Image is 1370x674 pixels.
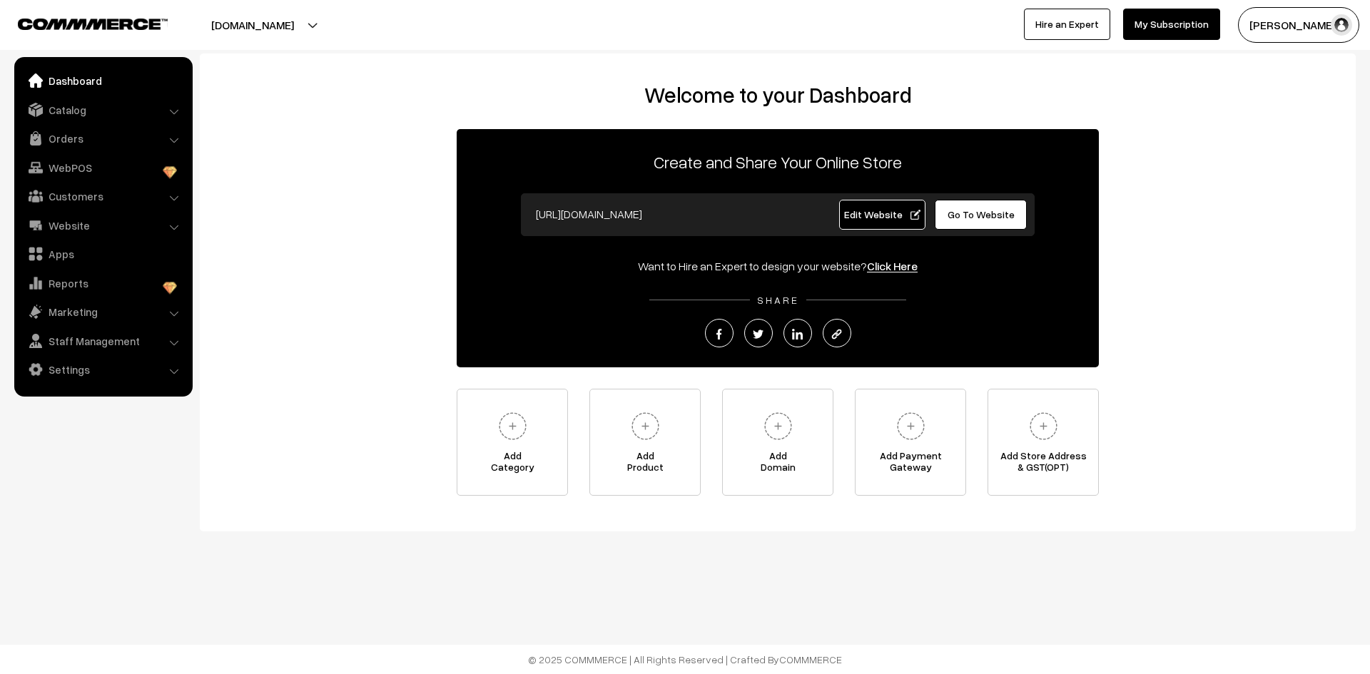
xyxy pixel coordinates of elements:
a: COMMMERCE [779,653,842,665]
a: Click Here [867,259,918,273]
a: My Subscription [1123,9,1220,40]
a: COMMMERCE [18,14,143,31]
a: Catalog [18,97,188,123]
a: Reports [18,270,188,296]
span: Add Store Address & GST(OPT) [988,450,1098,479]
img: COMMMERCE [18,19,168,29]
a: Hire an Expert [1024,9,1110,40]
a: Customers [18,183,188,209]
span: SHARE [750,294,806,306]
span: Add Category [457,450,567,479]
a: Add PaymentGateway [855,389,966,496]
img: plus.svg [626,407,665,446]
button: [DOMAIN_NAME] [161,7,344,43]
a: Add Store Address& GST(OPT) [988,389,1099,496]
a: Orders [18,126,188,151]
a: Settings [18,357,188,382]
span: Edit Website [844,208,920,220]
span: Add Domain [723,450,833,479]
a: AddDomain [722,389,833,496]
div: Want to Hire an Expert to design your website? [457,257,1099,275]
a: Edit Website [839,200,926,230]
span: Add Payment Gateway [856,450,965,479]
a: Go To Website [935,200,1027,230]
a: Marketing [18,299,188,325]
a: AddProduct [589,389,701,496]
a: Staff Management [18,328,188,354]
a: Dashboard [18,68,188,93]
span: Add Product [590,450,700,479]
a: AddCategory [457,389,568,496]
a: Apps [18,241,188,267]
img: user [1331,14,1352,36]
p: Create and Share Your Online Store [457,149,1099,175]
a: WebPOS [18,155,188,180]
img: plus.svg [493,407,532,446]
a: Website [18,213,188,238]
h2: Welcome to your Dashboard [214,82,1341,108]
img: plus.svg [758,407,798,446]
img: plus.svg [1024,407,1063,446]
img: plus.svg [891,407,930,446]
span: Go To Website [948,208,1015,220]
button: [PERSON_NAME] [1238,7,1359,43]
